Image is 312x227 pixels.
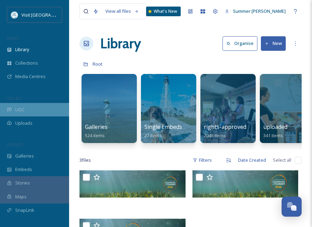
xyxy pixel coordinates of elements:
div: Date Created [235,153,270,167]
a: Root [93,60,103,68]
span: WIDGETS [7,142,23,147]
span: Select all [273,157,291,163]
span: 524 items [85,132,105,139]
span: Galleries [15,153,34,159]
span: Stories [15,180,30,186]
span: SnapLink [15,207,34,214]
span: COLLECT [7,96,22,101]
a: Galleries524 items [85,124,107,139]
a: Organise [223,36,261,50]
div: Filters [189,153,215,167]
button: Open Chat [282,197,302,217]
span: uploaded [263,123,287,131]
span: Library [15,46,29,53]
span: Collections [15,60,38,66]
a: rights-approved2045 items [204,124,246,139]
span: Galleries [85,123,107,131]
a: uploaded341 items [263,124,287,139]
span: Visit [GEOGRAPHIC_DATA] [21,11,75,18]
a: Single Embeds27 items [144,124,182,139]
span: Summer [PERSON_NAME] [233,8,286,14]
span: rights-approved [204,123,246,131]
span: Media Centres [15,73,46,80]
span: 341 items [263,132,283,139]
span: Uploads [15,120,32,126]
span: MEDIA [7,36,19,41]
span: Root [93,61,103,67]
img: download%20%282%29.png [11,11,18,18]
span: 27 items [144,132,162,139]
span: Maps [15,193,27,200]
span: UGC [15,106,25,113]
span: 2045 items [204,132,226,139]
span: Embeds [15,166,32,173]
a: Summer [PERSON_NAME] [221,4,289,18]
a: View all files [102,4,142,18]
a: What's New [146,7,181,16]
button: New [261,36,286,50]
span: Single Embeds [144,123,182,131]
span: 3 file s [79,157,91,163]
button: Organise [223,36,257,50]
a: Library [100,33,141,54]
